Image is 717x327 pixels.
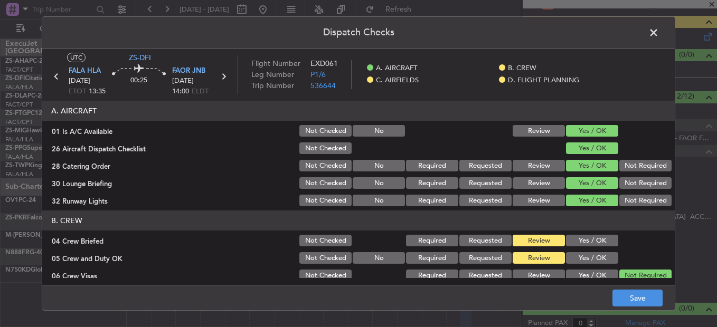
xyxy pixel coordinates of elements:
button: Not Required [619,195,672,206]
button: Yes / OK [566,125,618,137]
button: Yes / OK [566,177,618,189]
button: Review [513,195,565,206]
button: Yes / OK [566,235,618,246]
header: Dispatch Checks [42,17,675,49]
button: Review [513,235,565,246]
button: Not Required [619,177,672,189]
button: Yes / OK [566,195,618,206]
button: Review [513,125,565,137]
button: Review [513,160,565,171]
button: Yes / OK [566,270,618,281]
button: Review [513,252,565,264]
button: Review [513,270,565,281]
span: D. FLIGHT PLANNING [508,75,579,86]
button: Yes / OK [566,160,618,171]
button: Not Required [619,160,672,171]
button: Review [513,177,565,189]
button: Save [612,290,663,306]
button: Yes / OK [566,252,618,264]
button: Not Required [619,270,672,281]
span: B. CREW [508,63,536,74]
button: Yes / OK [566,142,618,154]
